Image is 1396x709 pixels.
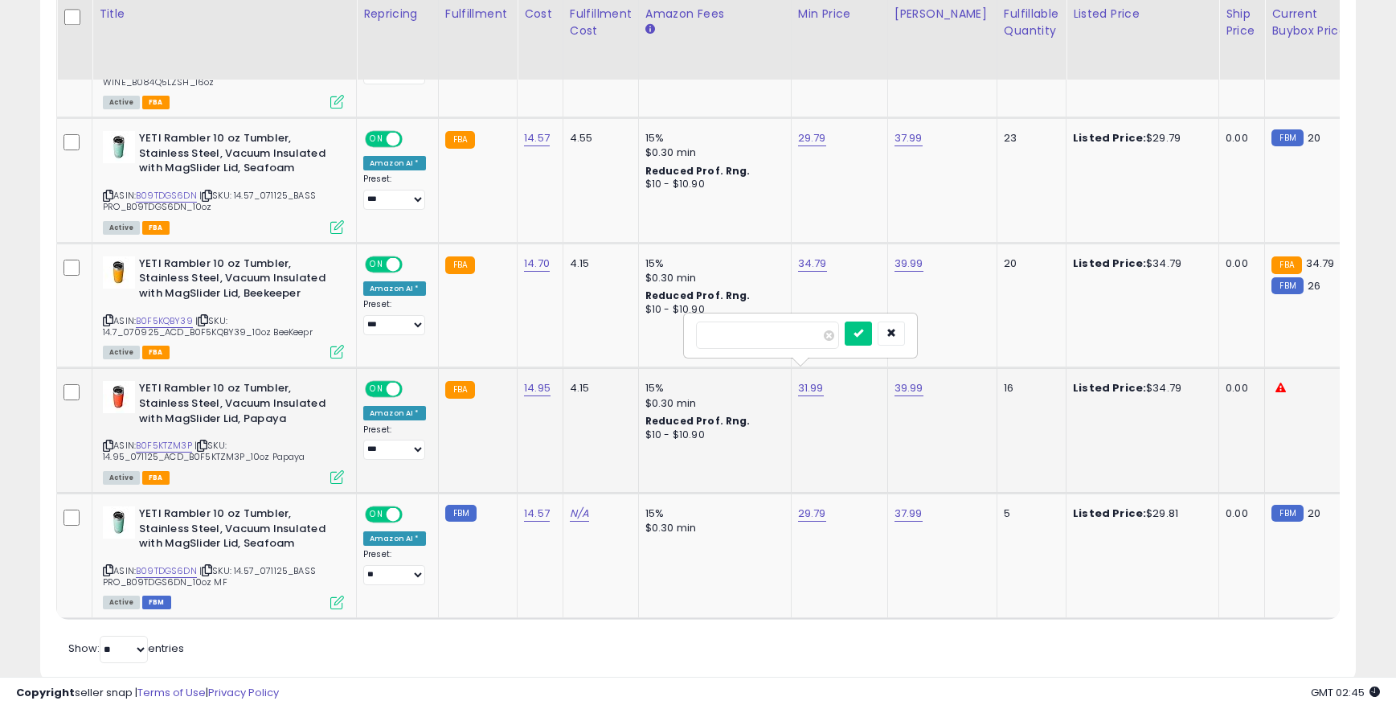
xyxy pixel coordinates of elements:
[1226,6,1258,39] div: Ship Price
[645,414,751,428] b: Reduced Prof. Rng.
[1226,506,1252,521] div: 0.00
[645,131,779,145] div: 15%
[103,381,344,482] div: ASIN:
[645,428,779,442] div: $10 - $10.90
[136,189,197,203] a: B09TDGS6DN
[139,381,334,430] b: YETI Rambler 10 oz Tumbler, Stainless Steel, Vacuum Insulated with MagSlider Lid, Papaya
[645,23,655,37] small: Amazon Fees.
[142,596,171,609] span: FBM
[1073,256,1146,271] b: Listed Price:
[139,506,334,555] b: YETI Rambler 10 oz Tumbler, Stainless Steel, Vacuum Insulated with MagSlider Lid, Seafoam
[1271,6,1354,39] div: Current Buybox Price
[142,346,170,359] span: FBA
[645,256,779,271] div: 15%
[645,271,779,285] div: $0.30 min
[136,564,197,578] a: B09TDGS6DN
[645,396,779,411] div: $0.30 min
[103,506,135,539] img: 31mGDw5sLUL._SL40_.jpg
[798,256,827,272] a: 34.79
[16,686,279,701] div: seller snap | |
[68,641,184,656] span: Show: entries
[103,346,140,359] span: All listings currently available for purchase on Amazon
[400,257,426,271] span: OFF
[363,6,432,23] div: Repricing
[1226,131,1252,145] div: 0.00
[645,303,779,317] div: $10 - $10.90
[445,6,510,23] div: Fulfillment
[363,424,426,461] div: Preset:
[570,381,626,395] div: 4.15
[103,131,135,163] img: 31mGDw5sLUL._SL40_.jpg
[445,256,475,274] small: FBA
[570,131,626,145] div: 4.55
[136,439,192,453] a: B0F5KTZM3P
[1226,256,1252,271] div: 0.00
[139,131,334,180] b: YETI Rambler 10 oz Tumbler, Stainless Steel, Vacuum Insulated with MagSlider Lid, Seafoam
[645,289,751,302] b: Reduced Prof. Rng.
[363,156,426,170] div: Amazon AI *
[103,381,135,413] img: 311VUsobfDL._SL40_.jpg
[1004,381,1054,395] div: 16
[1073,256,1206,271] div: $34.79
[1271,256,1301,274] small: FBA
[445,505,477,522] small: FBM
[1271,277,1303,294] small: FBM
[1073,380,1146,395] b: Listed Price:
[895,130,923,146] a: 37.99
[1073,130,1146,145] b: Listed Price:
[142,96,170,109] span: FBA
[524,130,550,146] a: 14.57
[895,506,923,522] a: 37.99
[1073,506,1146,521] b: Listed Price:
[103,564,316,588] span: | SKU: 14.57_071125_BASS PRO_B09TDGS6DN_10oz MF
[645,164,751,178] b: Reduced Prof. Rng.
[798,130,826,146] a: 29.79
[363,174,426,210] div: Preset:
[645,145,779,160] div: $0.30 min
[142,471,170,485] span: FBA
[1271,129,1303,146] small: FBM
[798,6,881,23] div: Min Price
[570,506,589,522] a: N/A
[524,6,556,23] div: Cost
[366,383,387,396] span: ON
[366,133,387,146] span: ON
[363,299,426,335] div: Preset:
[645,521,779,535] div: $0.30 min
[645,6,784,23] div: Amazon Fees
[16,685,75,700] strong: Copyright
[136,314,193,328] a: B0F5KQBY39
[103,314,313,338] span: | SKU: 14.7_070925_ACD_B0F5KQBY39_10oz BeeKeepr
[208,685,279,700] a: Privacy Policy
[895,380,923,396] a: 39.99
[400,508,426,522] span: OFF
[142,221,170,235] span: FBA
[1073,506,1206,521] div: $29.81
[366,508,387,522] span: ON
[139,256,334,305] b: YETI Rambler 10 oz Tumbler, Stainless Steel, Vacuum Insulated with MagSlider Lid, Beekeeper
[798,506,826,522] a: 29.79
[445,381,475,399] small: FBA
[1311,685,1380,700] span: 2025-10-7 02:45 GMT
[1073,6,1212,23] div: Listed Price
[400,133,426,146] span: OFF
[103,221,140,235] span: All listings currently available for purchase on Amazon
[1004,256,1054,271] div: 20
[645,506,779,521] div: 15%
[99,6,350,23] div: Title
[103,6,344,108] div: ASIN:
[1004,131,1054,145] div: 23
[1004,506,1054,521] div: 5
[1073,381,1206,395] div: $34.79
[103,506,344,608] div: ASIN:
[1308,130,1320,145] span: 20
[363,549,426,585] div: Preset:
[103,471,140,485] span: All listings currently available for purchase on Amazon
[524,506,550,522] a: 14.57
[103,96,140,109] span: All listings currently available for purchase on Amazon
[103,596,140,609] span: All listings currently available for purchase on Amazon
[1004,6,1059,39] div: Fulfillable Quantity
[645,178,779,191] div: $10 - $10.90
[1306,256,1335,271] span: 34.79
[103,256,344,358] div: ASIN:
